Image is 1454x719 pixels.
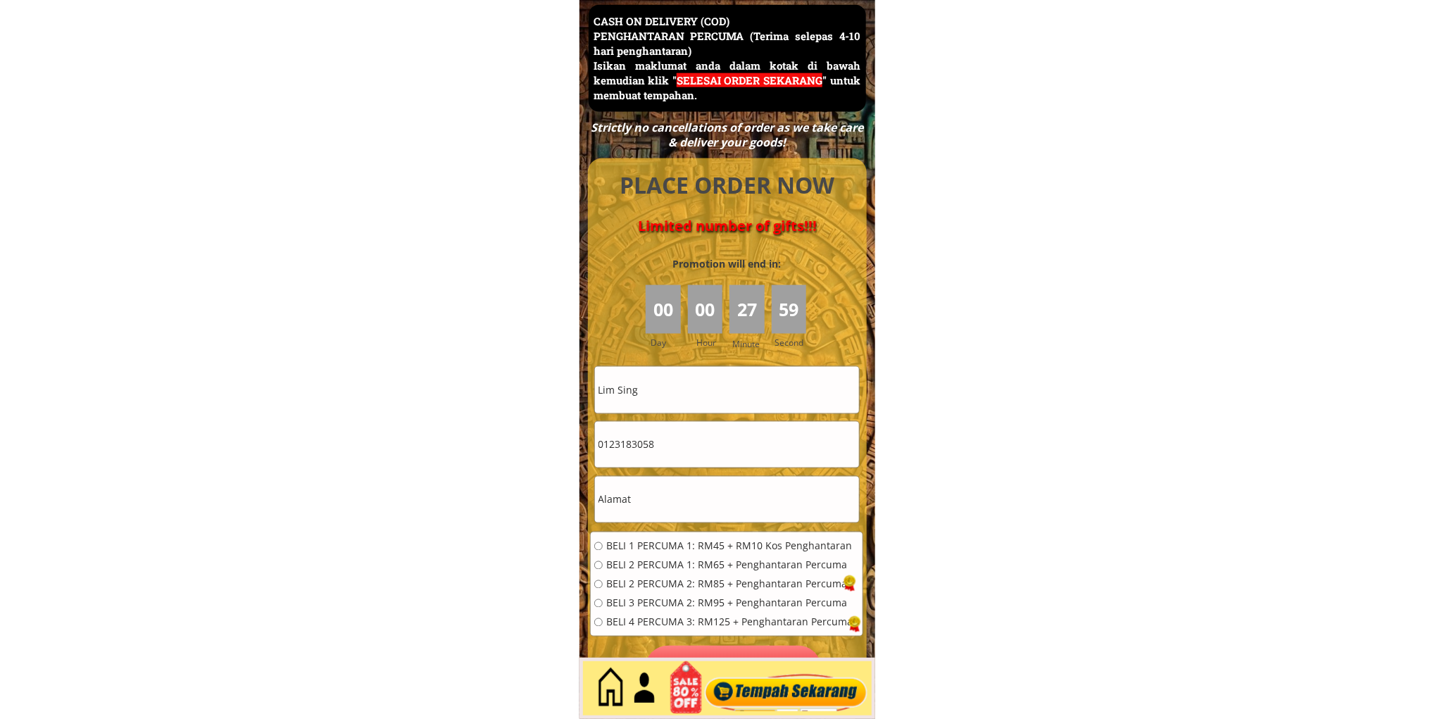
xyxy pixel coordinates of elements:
[604,170,851,201] h4: PLACE ORDER NOW
[696,336,726,349] h3: Hour
[732,337,763,351] h3: Minute
[604,218,851,235] h4: Limited number of gifts!!!
[595,367,859,413] input: Nama
[677,73,822,87] span: SELESAI ORDER SEKARANG
[606,618,853,627] span: BELI 4 PERCUMA 3: RM125 + Penghantaran Percuma
[586,120,867,150] div: Strictly no cancellations of order as we take care & deliver your goods!
[594,14,860,103] h3: CASH ON DELIVERY (COD) PENGHANTARAN PERCUMA (Terima selepas 4-10 hari penghantaran) Isikan maklum...
[595,477,859,523] input: Alamat
[606,599,853,608] span: BELI 3 PERCUMA 2: RM95 + Penghantaran Percuma
[606,542,853,551] span: BELI 1 PERCUMA 1: RM45 + RM10 Kos Penghantaran
[645,646,822,693] p: Pesan sekarang
[606,561,853,570] span: BELI 2 PERCUMA 1: RM65 + Penghantaran Percuma
[651,336,686,349] h3: Day
[595,422,859,468] input: Telefon
[647,256,806,272] h3: Promotion will end in:
[775,336,810,349] h3: Second
[606,580,853,589] span: BELI 2 PERCUMA 2: RM85 + Penghantaran Percuma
